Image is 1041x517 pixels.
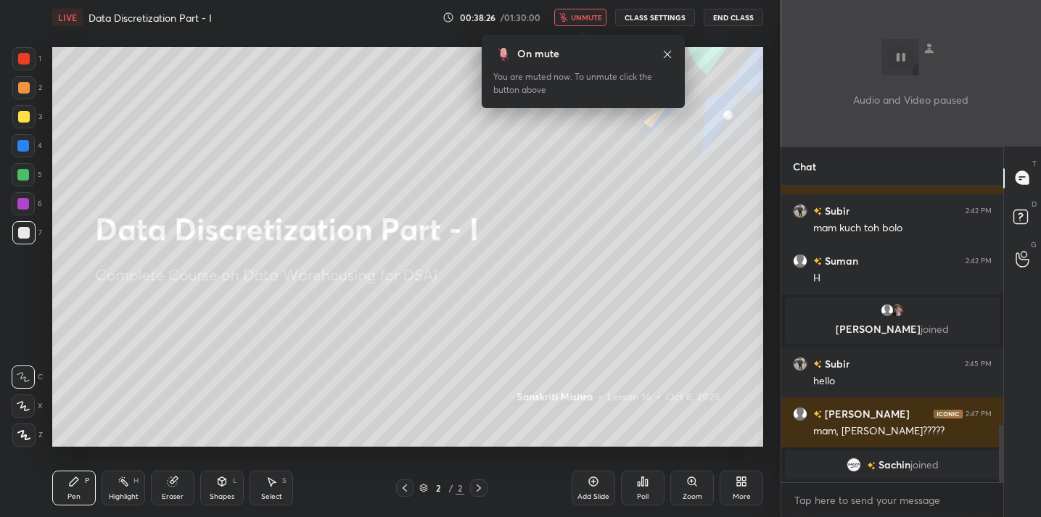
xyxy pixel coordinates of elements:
[493,70,673,96] div: You are muted now. To unmute click the button above
[615,9,695,26] button: CLASS SETTINGS
[793,253,807,268] img: default.png
[813,374,992,389] div: hello
[781,147,828,186] p: Chat
[793,406,807,421] img: default.png
[683,493,702,500] div: Zoom
[1032,199,1037,210] p: D
[67,493,81,500] div: Pen
[554,9,606,26] button: unmute
[210,493,234,500] div: Shapes
[966,256,992,265] div: 2:42 PM
[12,76,42,99] div: 2
[847,458,861,472] img: 0f75d038321f4547b6c3866cc7cc26f4.57965017_3
[966,409,992,418] div: 2:47 PM
[890,303,905,318] img: 9ce66b959c1544bdb58a61db96dcfdea.jpg
[733,493,751,500] div: More
[853,92,968,107] p: Audio and Video paused
[793,203,807,218] img: 8c15b6ba165149b1a1bb223513bb54ee.jpg
[517,46,559,62] div: On mute
[921,322,949,336] span: joined
[448,484,453,492] div: /
[813,257,822,265] img: no-rating-badge.077c3623.svg
[12,163,42,186] div: 5
[282,477,287,484] div: S
[12,192,42,215] div: 6
[1031,239,1037,250] p: G
[822,253,858,268] h6: Suman
[934,409,963,418] img: iconic-dark.1390631f.png
[813,410,822,418] img: no-rating-badge.077c3623.svg
[781,186,1003,482] div: grid
[794,323,991,335] p: [PERSON_NAME]
[822,406,910,421] h6: [PERSON_NAME]
[233,477,237,484] div: L
[52,9,83,26] div: LIVE
[637,493,649,500] div: Poll
[822,356,849,371] h6: Subir
[879,459,910,471] span: Sachin
[910,459,939,471] span: joined
[822,203,849,218] h6: Subir
[456,481,464,495] div: 2
[577,493,609,500] div: Add Slide
[867,461,876,469] img: no-rating-badge.077c3623.svg
[813,207,822,215] img: no-rating-badge.077c3623.svg
[813,424,992,439] div: mam, [PERSON_NAME]?????
[1032,158,1037,169] p: T
[261,493,282,500] div: Select
[12,134,42,157] div: 4
[12,394,43,418] div: X
[12,47,41,70] div: 1
[12,423,43,447] div: Z
[12,105,42,128] div: 3
[813,221,992,236] div: mam kuch toh bolo
[704,9,763,26] button: End Class
[162,493,184,500] div: Eraser
[793,356,807,371] img: 8c15b6ba165149b1a1bb223513bb54ee.jpg
[965,359,992,368] div: 2:45 PM
[431,484,445,492] div: 2
[133,477,139,484] div: H
[880,303,894,318] img: default.png
[89,11,212,25] h4: Data Discretization Part - I
[85,477,89,484] div: P
[571,12,602,22] span: unmute
[813,360,822,368] img: no-rating-badge.077c3623.svg
[12,365,43,389] div: C
[12,221,42,244] div: 7
[813,271,992,286] div: H
[109,493,139,500] div: Highlight
[966,206,992,215] div: 2:42 PM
